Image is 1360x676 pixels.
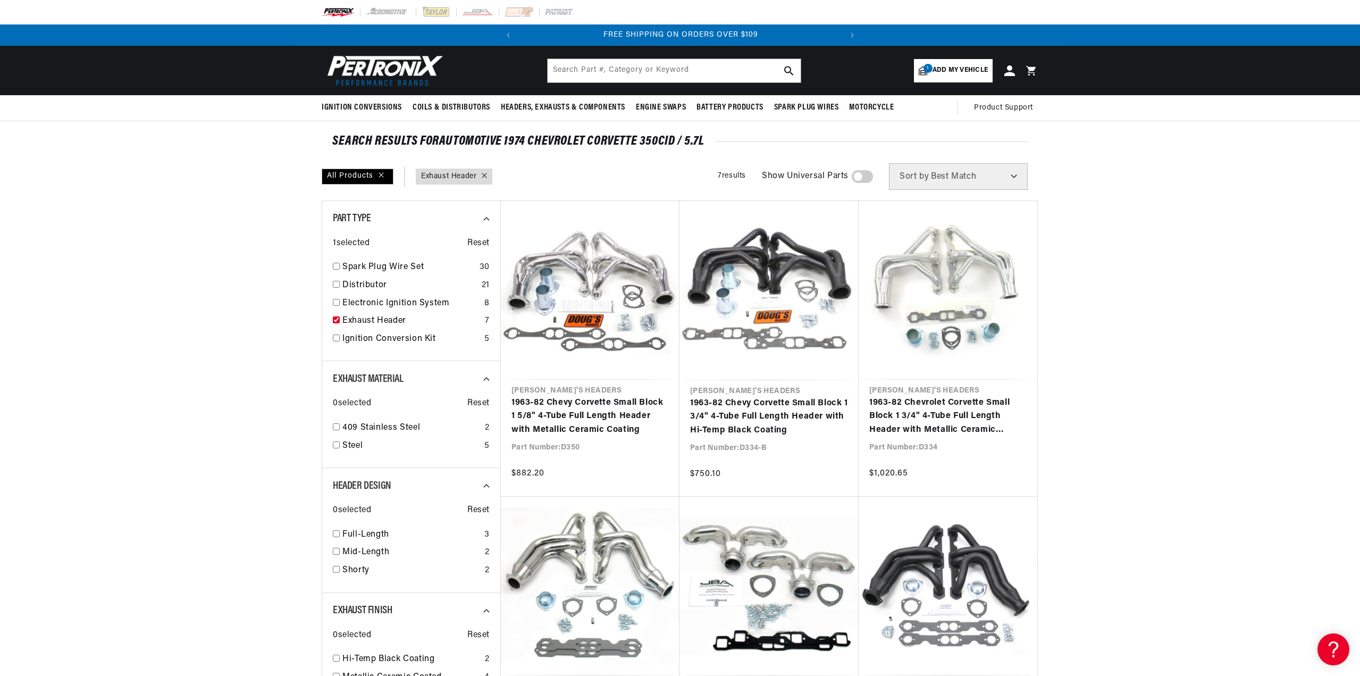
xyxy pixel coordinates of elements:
[333,213,371,224] span: Part Type
[631,95,691,120] summary: Engine Swaps
[342,279,477,293] a: Distributor
[342,314,481,328] a: Exhaust Header
[342,546,481,560] a: Mid-Length
[484,439,490,453] div: 5
[333,504,371,518] span: 0 selected
[974,102,1033,114] span: Product Support
[482,279,490,293] div: 21
[933,65,988,76] span: Add my vehicle
[519,29,842,41] div: Announcement
[900,172,929,181] span: Sort by
[485,564,490,578] div: 2
[869,396,1027,437] a: 1963-82 Chevrolet Corvette Small Block 1 3/4" 4-Tube Full Length Header with Metallic Ceramic Coa...
[322,95,407,120] summary: Ignition Conversions
[342,528,480,542] a: Full-Length
[342,261,475,274] a: Spark Plug Wire Set
[407,95,496,120] summary: Coils & Distributors
[480,261,490,274] div: 30
[842,24,863,46] button: Translation missing: en.sections.announcements.next_announcement
[636,102,686,113] span: Engine Swaps
[769,95,844,120] summary: Spark Plug Wires
[501,102,625,113] span: Headers, Exhausts & Components
[696,102,763,113] span: Battery Products
[467,504,490,518] span: Reset
[467,237,490,251] span: Reset
[484,528,490,542] div: 3
[332,136,1028,147] div: SEARCH RESULTS FOR Automotive 1974 Chevrolet Corvette 350cid / 5.7L
[519,29,842,41] div: 2 of 2
[333,629,371,642] span: 0 selected
[322,102,402,113] span: Ignition Conversions
[603,31,758,39] span: FREE SHIPPING ON ORDERS OVER $109
[342,297,480,311] a: Electronic Ignition System
[485,421,490,435] div: 2
[691,95,769,120] summary: Battery Products
[844,95,899,120] summary: Motorcycle
[322,169,393,185] div: All Products
[914,59,993,82] a: 1Add my vehicle
[774,102,839,113] span: Spark Plug Wires
[467,397,490,411] span: Reset
[342,564,481,578] a: Shorty
[485,546,490,560] div: 2
[342,653,481,666] a: Hi-Temp Black Coating
[548,59,801,82] input: Search Part #, Category or Keyword
[421,171,476,182] a: Exhaust Header
[342,332,480,346] a: Ignition Conversion Kit
[849,102,894,113] span: Motorcycle
[485,314,490,328] div: 7
[762,170,849,183] span: Show Universal Parts
[333,237,370,251] span: 1 selected
[333,374,404,385] span: Exhaust Material
[718,172,746,180] span: 7 results
[295,24,1065,46] slideshow-component: Translation missing: en.sections.announcements.announcement_bar
[690,397,848,438] a: 1963-82 Chevy Corvette Small Block 1 3/4" 4-Tube Full Length Header with Hi-Temp Black Coating
[924,64,933,73] span: 1
[413,102,490,113] span: Coils & Distributors
[498,24,519,46] button: Translation missing: en.sections.announcements.previous_announcement
[484,332,490,346] div: 5
[342,421,481,435] a: 409 Stainless Steel
[484,297,490,311] div: 8
[496,95,631,120] summary: Headers, Exhausts & Components
[322,52,444,89] img: Pertronix
[333,481,391,491] span: Header Design
[467,629,490,642] span: Reset
[342,439,480,453] a: Steel
[511,396,669,437] a: 1963-82 Chevy Corvette Small Block 1 5/8" 4-Tube Full Length Header with Metallic Ceramic Coating
[777,59,801,82] button: search button
[889,163,1028,190] select: Sort by
[974,95,1038,121] summary: Product Support
[333,605,392,616] span: Exhaust Finish
[333,397,371,411] span: 0 selected
[485,653,490,666] div: 2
